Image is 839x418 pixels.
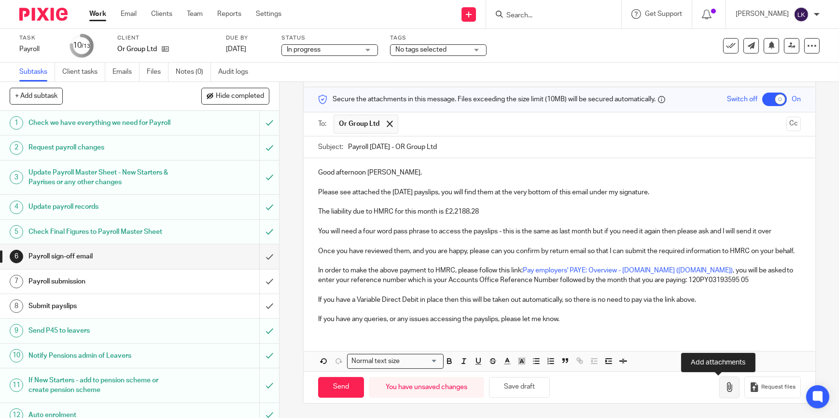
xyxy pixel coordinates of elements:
div: 10 [10,349,23,363]
a: Pay employers' PAYE: Overview - [DOMAIN_NAME] ([DOMAIN_NAME]) [523,267,733,274]
div: 4 [10,201,23,214]
span: Or Group Ltd [339,119,379,129]
p: Please see attached the [DATE] payslips, you will find them at the very bottom of this email unde... [318,188,801,197]
button: Request files [744,377,800,398]
a: Audit logs [218,63,255,81]
label: To: [318,119,329,129]
h1: Payroll sign-off email [28,249,176,264]
span: On [792,94,801,104]
img: svg%3E [794,7,809,22]
a: Clients [151,9,172,19]
div: 8 [10,299,23,313]
label: Client [117,34,214,42]
h1: Check Final Figures to Payroll Master Sheet [28,225,176,239]
button: Hide completed [201,88,269,104]
span: In progress [287,46,321,53]
a: Notes (0) [176,63,211,81]
div: 6 [10,250,23,263]
div: 5 [10,225,23,239]
span: Secure the attachments in this message. Files exceeding the size limit (10MB) will be secured aut... [333,94,656,104]
p: [PERSON_NAME] [736,9,789,19]
label: Due by [226,34,269,42]
p: If you have any queries, or any issues accessing the payslips, please let me know. [318,314,801,324]
a: Email [121,9,137,19]
a: Client tasks [62,63,105,81]
h1: Check we have everything we need for Payroll [28,116,176,130]
div: 10 [73,40,90,51]
input: Send [318,377,364,398]
label: Task [19,34,58,42]
p: In order to make the above payment to HMRC, please follow this link: , you will be asked to enter... [318,266,801,285]
h1: If New Starters - add to pension scheme or create pension scheme [28,373,176,398]
a: Files [147,63,168,81]
img: Pixie [19,8,68,21]
h1: Submit payslips [28,299,176,313]
a: Emails [112,63,140,81]
button: + Add subtask [10,88,63,104]
span: Request files [761,383,796,391]
span: [DATE] [226,46,246,53]
p: Good afternoon [PERSON_NAME], [318,168,801,177]
small: /13 [82,43,90,49]
div: You have unsaved changes [369,377,484,398]
div: 11 [10,378,23,392]
h1: Notify Pensions admin of Leavers [28,349,176,363]
input: Search [505,12,592,20]
p: If you have a Variable Direct Debit in place then this will be taken out automatically, so there ... [318,295,801,305]
div: 2 [10,141,23,155]
p: You will need a four word pass phrase to access the payslips - this is the same as last month but... [318,227,801,236]
p: Or Group Ltd [117,44,157,54]
h1: Send P45 to leavers [28,324,176,338]
span: Switch off [727,94,757,104]
label: Subject: [318,142,343,152]
button: Save draft [489,377,550,398]
a: Work [89,9,106,19]
h1: Request payroll changes [28,140,176,155]
a: Team [187,9,203,19]
h1: Update payroll records [28,200,176,214]
p: Once you have reviewed them, and you are happy, please can you confirm by return email so that I ... [318,246,801,256]
label: Status [281,34,378,42]
span: Get Support [645,11,682,17]
label: Tags [390,34,487,42]
h1: Payroll submission [28,274,176,289]
div: 7 [10,275,23,288]
div: Payroll [19,44,58,54]
div: 9 [10,324,23,337]
p: The liability due to HMRC for this month is £2,2188.28 [318,207,801,216]
input: Search for option [403,356,438,366]
div: 3 [10,171,23,184]
span: No tags selected [395,46,447,53]
span: Normal text size [350,356,402,366]
div: 1 [10,116,23,130]
div: Search for option [347,354,444,369]
span: Hide completed [216,93,264,100]
a: Reports [217,9,241,19]
a: Subtasks [19,63,55,81]
a: Settings [256,9,281,19]
h1: Update Payroll Master Sheet - New Starters & Payrises or any other changes [28,165,176,190]
button: Cc [786,117,801,131]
